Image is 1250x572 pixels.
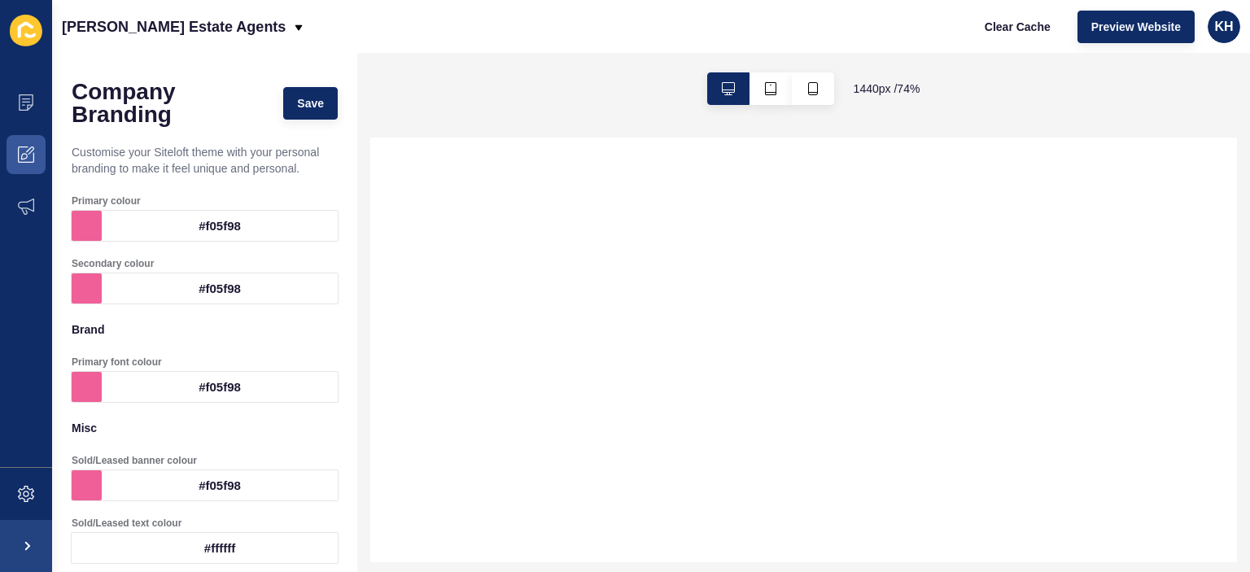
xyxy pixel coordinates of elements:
label: Sold/Leased banner colour [72,454,197,467]
label: Secondary colour [72,257,154,270]
button: Preview Website [1077,11,1195,43]
div: #f05f98 [102,470,338,500]
div: #f05f98 [102,211,338,241]
span: Save [297,95,324,111]
label: Sold/Leased text colour [72,517,181,530]
button: Save [283,87,338,120]
p: Brand [72,312,338,347]
span: 1440 px / 74 % [854,81,920,97]
button: Clear Cache [971,11,1064,43]
div: #f05f98 [102,273,338,303]
span: Preview Website [1091,19,1181,35]
label: Primary font colour [72,356,162,369]
span: KH [1214,19,1233,35]
p: Misc [72,410,338,446]
label: Primary colour [72,194,141,207]
span: Clear Cache [985,19,1051,35]
p: [PERSON_NAME] Estate Agents [62,7,286,47]
p: Customise your Siteloft theme with your personal branding to make it feel unique and personal. [72,134,338,186]
div: #ffffff [102,533,338,563]
h1: Company Branding [72,81,267,126]
div: #f05f98 [102,372,338,402]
